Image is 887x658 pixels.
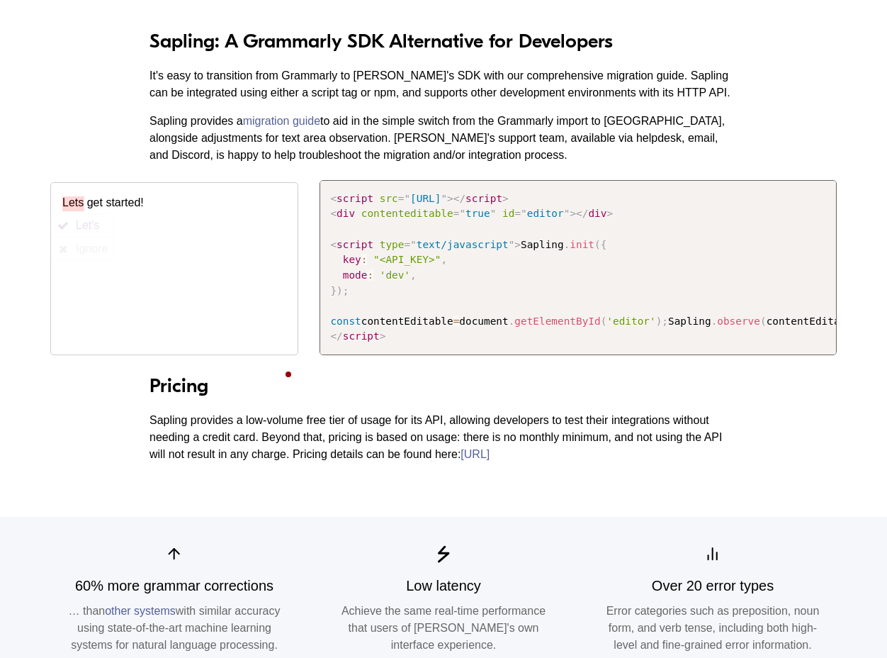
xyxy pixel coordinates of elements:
span: script [453,193,502,204]
span: > [380,330,386,342]
span: > [447,193,453,204]
span: contenteditable [361,208,453,219]
span: mode [343,269,368,281]
a: other systems [105,605,176,617]
span: init [570,239,594,250]
p: Error categories such as preposition, noun form, and verb tense, including both high-level and fi... [603,603,823,654]
span: div [576,208,606,219]
span: = [514,208,521,219]
span: script [330,330,379,342]
span: ; [662,316,668,327]
span: 'dev' [380,269,410,281]
span: < [330,208,337,219]
span: key [343,254,361,265]
span: " [509,239,515,250]
span: id [502,208,514,219]
span: " [521,208,527,219]
span: ( [601,316,607,327]
p: Sapling provides a to aid in the simple switch from the Grammarly import to [GEOGRAPHIC_DATA], al... [149,113,738,164]
span: ) [656,316,662,327]
span: " [410,239,417,250]
span: . [509,316,515,327]
span: </ [453,193,465,204]
span: "<API_KEY>" [373,254,441,265]
span: , [441,254,447,265]
h5: 60% more grammar corrections [64,577,284,594]
span: ) [337,285,343,296]
h5: Over 20 error types [603,577,823,594]
span: getElementById [514,316,600,327]
h3: Sapling: A Grammarly SDK Alternative for Developers [149,30,738,54]
span: " [490,208,497,219]
span: > [606,208,613,219]
span: editor [514,208,570,219]
span: " [441,193,447,204]
span: , [410,269,417,281]
span: type [380,239,405,250]
span: = [453,208,460,219]
span: src [380,193,398,204]
span: </ [576,208,588,219]
span: > [570,208,576,219]
span: . [711,316,718,327]
span: 'editor' [606,316,655,327]
span: " [459,208,465,219]
span: = [404,239,410,250]
h5: Low latency [334,577,553,594]
img: Fintech [589,545,837,563]
span: : [361,254,368,265]
span: < [330,193,337,204]
p: … than with similar accuracy using state-of-the-art machine learning systems for natural language... [64,603,284,654]
span: " [404,193,410,204]
h3: Pricing [149,374,738,398]
span: observe [717,316,760,327]
span: </ [330,330,342,342]
a: [URL] [461,448,490,460]
span: } [330,285,337,296]
span: : [367,269,373,281]
span: script [330,193,373,204]
span: = [398,193,405,204]
span: [URL] [398,193,447,204]
span: div [330,208,355,219]
span: > [514,239,521,250]
span: ( [594,239,601,250]
span: true [453,208,497,219]
p: Achieve the same real-time performance that users of [PERSON_NAME]'s own interface experience. [334,603,553,654]
span: text/javascript [404,239,514,250]
span: < [330,239,337,250]
span: " [564,208,570,219]
span: = [453,316,460,327]
span: { [601,239,607,250]
span: ( [760,316,767,327]
a: migration guide [243,115,320,127]
p: Lets get started! [62,194,286,211]
span: script [330,239,373,250]
span: const [330,316,361,327]
span: Sapling contentEditable document Sapling contentEditable [330,239,871,327]
p: It's easy to transition from Grammarly to [PERSON_NAME]'s SDK with our comprehensive migration gu... [149,67,738,101]
span: ; [343,285,349,296]
img: Healthcare [50,545,298,563]
span: . [564,239,570,250]
p: Sapling provides a low-volume free tier of usage for its API, allowing developers to test their i... [149,412,738,463]
img: Insurance [320,545,567,563]
span: > [502,193,509,204]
